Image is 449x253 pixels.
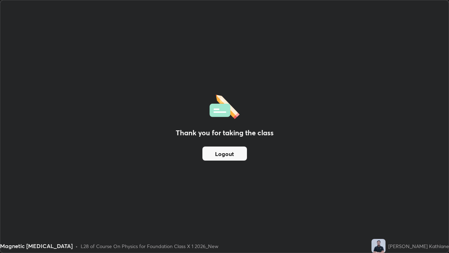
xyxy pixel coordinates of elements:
h2: Thank you for taking the class [176,128,274,138]
img: offlineFeedback.1438e8b3.svg [209,92,240,119]
button: Logout [202,147,247,161]
div: [PERSON_NAME] Kathlane [388,242,449,250]
div: • [75,242,78,250]
div: L28 of Course On Physics for Foundation Class X 1 2026_New [81,242,219,250]
img: 191c609c7ab1446baba581773504bcda.jpg [371,239,386,253]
